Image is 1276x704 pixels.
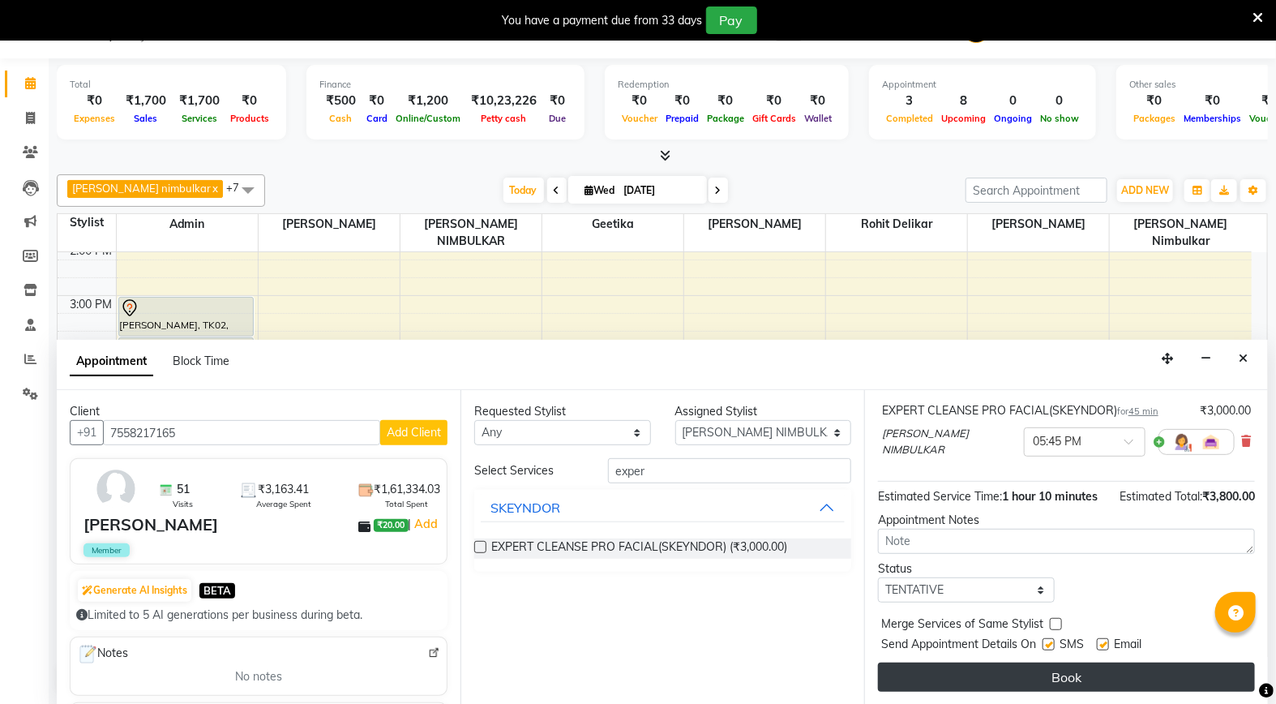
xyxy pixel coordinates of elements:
[878,663,1255,692] button: Book
[78,579,191,602] button: Generate AI Insights
[67,296,116,313] div: 3:00 PM
[1129,113,1180,124] span: Packages
[400,214,542,251] span: [PERSON_NAME] NIMBULKAR
[326,113,357,124] span: Cash
[465,92,543,110] div: ₹10,23,226
[70,92,119,110] div: ₹0
[1121,184,1169,196] span: ADD NEW
[1172,432,1192,452] img: Hairdresser.png
[392,113,465,124] span: Online/Custom
[966,178,1107,203] input: Search Appointment
[76,607,441,624] div: Limited to 5 AI generations per business during beta.
[226,181,251,194] span: +7
[1128,406,1158,417] span: 45 min
[675,403,852,420] div: Assigned Stylist
[1036,92,1083,110] div: 0
[684,214,825,234] span: [PERSON_NAME]
[826,214,967,234] span: Rohit delikar
[256,498,311,510] span: Average Spent
[380,420,447,445] button: Add Client
[258,481,309,498] span: ₹3,163.41
[103,420,380,445] input: Search by Name/Mobile/Email/Code
[1180,92,1245,110] div: ₹0
[878,512,1255,529] div: Appointment Notes
[199,583,235,599] span: BETA
[881,616,1043,636] span: Merge Services of Same Stylist
[542,214,683,234] span: Geetika
[77,644,128,665] span: Notes
[362,113,392,124] span: Card
[990,92,1036,110] div: 0
[800,92,836,110] div: ₹0
[319,78,572,92] div: Finance
[387,425,441,440] span: Add Client
[662,92,703,110] div: ₹0
[581,184,619,196] span: Wed
[608,458,851,483] input: Search by service name
[481,493,845,522] button: SKEYNDOR
[1060,636,1084,656] span: SMS
[618,113,662,124] span: Voucher
[937,92,990,110] div: 8
[409,514,440,534] span: |
[882,426,1017,457] span: [PERSON_NAME] NIMBULKAR
[706,6,757,34] button: Pay
[235,668,282,685] span: No notes
[1180,113,1245,124] span: Memberships
[878,489,1002,504] span: Estimated Service Time:
[618,92,662,110] div: ₹0
[211,182,218,195] a: x
[1110,214,1252,251] span: [PERSON_NAME] nimbulkar
[119,298,254,336] div: [PERSON_NAME], TK02, 03:00 PM-03:45 PM, Deluxe Facial (GLOVITE)
[968,214,1109,234] span: [PERSON_NAME]
[1120,489,1202,504] span: Estimated Total:
[58,214,116,231] div: Stylist
[70,113,119,124] span: Expenses
[173,354,229,368] span: Block Time
[70,78,273,92] div: Total
[412,514,440,534] a: Add
[490,498,560,517] div: SKEYNDOR
[882,113,937,124] span: Completed
[362,92,392,110] div: ₹0
[491,539,787,559] span: EXPERT CLEANSE PRO FACIAL(SKEYNDOR) (₹3,000.00)
[83,513,218,537] div: [PERSON_NAME]
[1114,636,1141,656] span: Email
[748,92,800,110] div: ₹0
[386,498,429,510] span: Total Spent
[881,636,1036,656] span: Send Appointment Details On
[117,214,258,234] span: Admin
[173,498,194,510] span: Visits
[1117,179,1173,202] button: ADD NEW
[374,481,440,498] span: ₹1,61,334.03
[1117,406,1158,417] small: for
[882,402,1158,419] div: EXPERT CLEANSE PRO FACIAL(SKEYNDOR)
[1036,113,1083,124] span: No show
[1202,489,1255,504] span: ₹3,800.00
[477,113,531,124] span: Petty cash
[462,462,596,479] div: Select Services
[72,182,211,195] span: [PERSON_NAME] nimbulkar
[319,92,362,110] div: ₹500
[703,113,748,124] span: Package
[1200,402,1251,419] div: ₹3,000.00
[543,92,572,110] div: ₹0
[70,403,447,420] div: Client
[882,92,937,110] div: 3
[937,113,990,124] span: Upcoming
[800,113,836,124] span: Wallet
[503,178,544,203] span: Today
[392,92,465,110] div: ₹1,200
[882,78,1083,92] div: Appointment
[1002,489,1098,504] span: 1 hour 10 minutes
[119,338,254,389] div: [PERSON_NAME], TK02, 03:45 PM-04:45 PM, Advance Pedicure
[878,560,1055,577] div: Status
[503,12,703,29] div: You have a payment due from 33 days
[70,420,104,445] button: +91
[1231,346,1255,371] button: Close
[618,78,836,92] div: Redemption
[173,92,226,110] div: ₹1,700
[1201,432,1221,452] img: Interior.png
[131,113,162,124] span: Sales
[178,113,221,124] span: Services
